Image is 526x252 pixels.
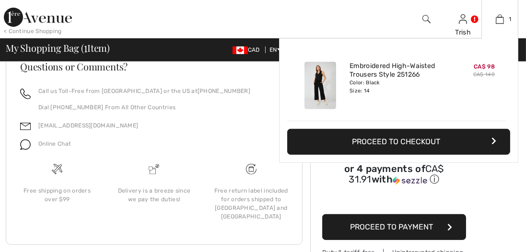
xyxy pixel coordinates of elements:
span: Proceed to Payment [351,222,433,231]
a: [EMAIL_ADDRESS][DOMAIN_NAME] [38,122,138,129]
img: Embroidered High-Waisted Trousers Style 251266 [304,62,336,109]
span: My Shopping Bag ( Item) [6,43,110,53]
a: 1 [482,13,518,25]
div: < Continue Shopping [4,27,62,35]
span: CA$ 98 [474,63,495,70]
a: Embroidered High-Waisted Trousers Style 251266 [350,62,444,79]
div: Trish [445,27,481,37]
div: Free return label included for orders shipped to [GEOGRAPHIC_DATA] and [GEOGRAPHIC_DATA] [210,186,292,221]
img: chat [20,139,31,150]
h3: Questions or Comments? [20,62,288,71]
img: search the website [422,13,431,25]
img: My Info [459,13,467,25]
img: Free shipping on orders over $99 [246,164,257,174]
a: [PHONE_NUMBER] [198,88,250,94]
button: Proceed to Payment [322,214,466,240]
button: Proceed to Checkout [287,129,510,155]
span: EN [269,46,281,53]
div: Color: Black Size: 14 [350,79,444,94]
span: CAD [233,46,264,53]
img: email [20,121,31,132]
img: call [20,89,31,99]
span: 1 [84,41,87,53]
img: Delivery is a breeze since we pay the duties! [149,164,159,174]
p: Dial [PHONE_NUMBER] From All Other Countries [38,103,250,112]
a: Sign In [459,14,467,23]
span: 1 [509,15,511,23]
div: Delivery is a breeze since we pay the duties! [113,186,195,204]
img: Canadian Dollar [233,46,248,54]
s: CA$ 140 [473,71,495,78]
img: Free shipping on orders over $99 [52,164,62,174]
img: My Bag [496,13,504,25]
img: 1ère Avenue [4,8,72,27]
div: Free shipping on orders over $99 [16,186,98,204]
span: Online Chat [38,140,71,147]
p: Call us Toll-Free from [GEOGRAPHIC_DATA] or the US at [38,87,250,95]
